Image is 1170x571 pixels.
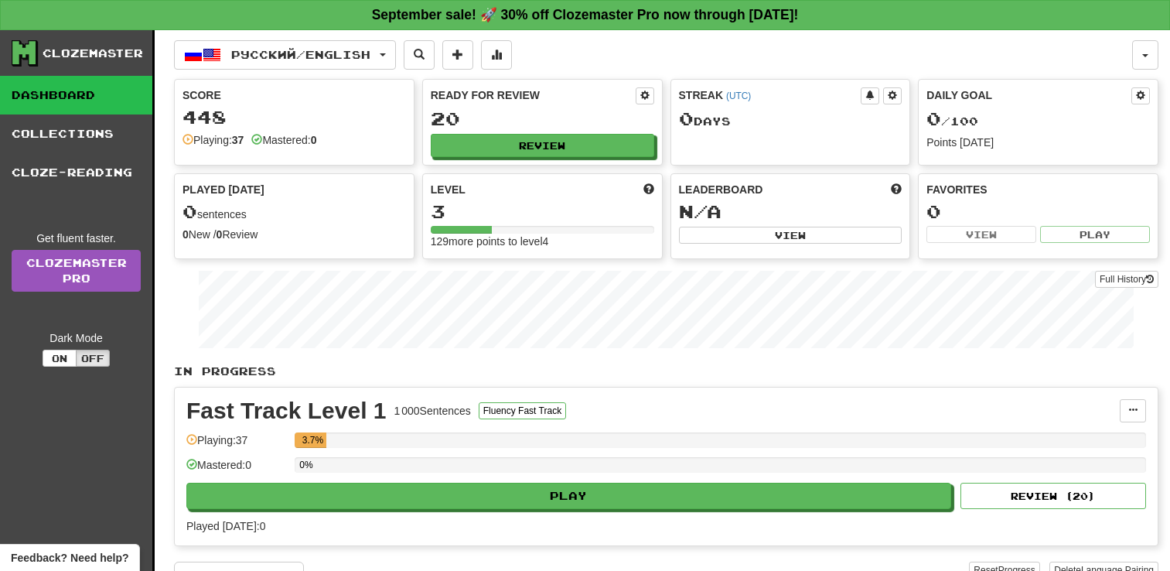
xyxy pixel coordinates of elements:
span: Level [431,182,466,197]
strong: 0 [217,228,223,241]
button: Русский/English [174,40,396,70]
span: Leaderboard [679,182,763,197]
button: View [679,227,902,244]
span: N/A [679,200,721,222]
strong: September sale! 🚀 30% off Clozemaster Pro now through [DATE]! [372,7,799,22]
button: Fluency Fast Track [479,402,566,419]
a: ClozemasterPro [12,250,141,292]
div: Playing: [182,132,244,148]
span: 0 [679,108,694,129]
button: More stats [481,40,512,70]
strong: 37 [232,134,244,146]
button: Full History [1095,271,1158,288]
div: Points [DATE] [926,135,1150,150]
div: New / Review [182,227,406,242]
strong: 0 [311,134,317,146]
button: On [43,350,77,367]
div: Day s [679,109,902,129]
div: 129 more points to level 4 [431,234,654,249]
span: Open feedback widget [11,550,128,566]
a: (UTC) [726,91,751,101]
span: Score more points to level up [643,182,654,197]
button: View [926,226,1036,243]
div: sentences [182,202,406,222]
div: Get fluent faster. [12,231,141,246]
div: Clozemaster [43,46,143,61]
span: Русский / English [231,48,370,61]
span: This week in points, UTC [891,182,902,197]
div: 3.7% [299,433,326,448]
div: 0 [926,202,1150,221]
span: 0 [182,200,197,222]
button: Add sentence to collection [442,40,473,70]
button: Play [186,483,951,509]
span: / 100 [926,115,978,128]
div: Fast Track Level 1 [186,399,387,422]
button: Off [76,350,110,367]
div: 448 [182,108,406,127]
div: Streak [679,87,861,103]
div: Mastered: 0 [186,457,287,483]
div: 20 [431,109,654,128]
button: Search sentences [404,40,435,70]
button: Review (20) [960,483,1146,509]
div: 1 000 Sentences [394,403,471,419]
div: Dark Mode [12,330,141,346]
div: Mastered: [251,132,316,148]
div: Daily Goal [926,87,1131,104]
div: Ready for Review [431,87,636,103]
span: Played [DATE]: 0 [186,520,265,532]
span: Played [DATE] [182,182,264,197]
button: Play [1040,226,1150,243]
div: Playing: 37 [186,433,287,458]
div: Favorites [926,182,1150,197]
span: 0 [926,108,941,129]
div: 3 [431,202,654,221]
strong: 0 [182,228,189,241]
div: Score [182,87,406,103]
button: Review [431,134,654,157]
p: In Progress [174,364,1158,379]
